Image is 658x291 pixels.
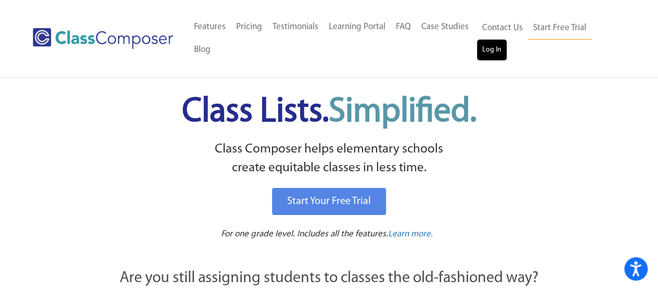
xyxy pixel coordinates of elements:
a: Pricing [231,16,267,39]
span: Learn more. [388,230,433,238]
a: Start Free Trial [528,17,591,40]
a: Learning Portal [324,16,391,39]
a: Testimonials [267,16,324,39]
p: Class Composer helps elementary schools create equitable classes in less time. [62,140,596,178]
a: Blog [189,39,216,61]
span: For one grade level. Includes all the features. [221,230,388,238]
a: Features [189,16,231,39]
span: Start Your Free Trial [287,196,371,207]
span: Class Lists. [182,95,476,129]
nav: Header Menu [477,17,617,60]
nav: Header Menu [189,16,477,61]
a: Start Your Free Trial [272,188,386,215]
a: Contact Us [477,17,528,40]
p: Are you still assigning students to classes the old-fashioned way? [64,267,595,290]
img: Class Composer [33,28,173,49]
a: Log In [477,40,507,60]
span: Simplified. [329,95,476,129]
a: FAQ [391,16,416,39]
a: Learn more. [388,228,433,241]
a: Case Studies [416,16,474,39]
